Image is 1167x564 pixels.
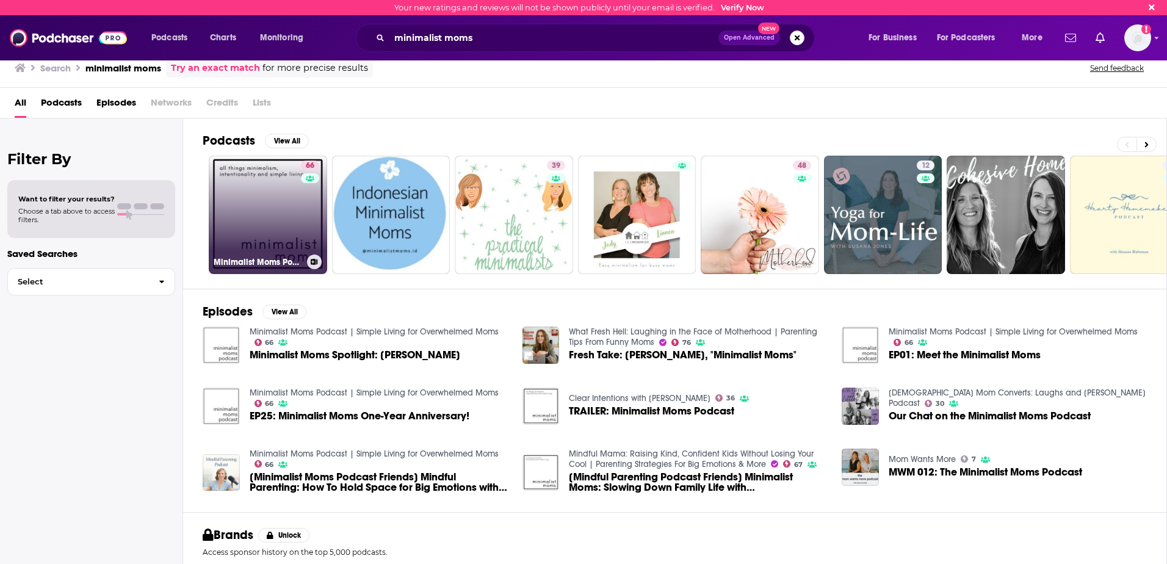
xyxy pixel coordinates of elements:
span: For Business [869,29,917,46]
a: MWM 012: The Minimalist Moms Podcast [889,467,1082,477]
button: View All [265,134,309,148]
span: Episodes [96,93,136,118]
img: Podchaser - Follow, Share and Rate Podcasts [10,26,127,49]
img: TRAILER: Minimalist Moms Podcast [522,388,560,425]
a: EP01: Meet the Minimalist Moms [889,350,1041,360]
span: 66 [265,462,273,468]
a: All [15,93,26,118]
a: 36 [715,394,735,402]
a: MWM 012: The Minimalist Moms Podcast [842,449,879,486]
button: Select [7,268,175,295]
span: 36 [726,396,735,401]
span: for more precise results [262,61,368,75]
a: Our Chat on the Minimalist Moms Podcast [889,411,1091,421]
a: Mindful Mama: Raising Kind, Confident Kids Without Losing Your Cool | Parenting Strategies For Bi... [569,449,814,469]
button: Unlock [258,528,310,543]
h2: Brands [203,527,253,543]
span: 66 [306,160,314,172]
button: open menu [929,28,1013,48]
a: [Minimalist Moms Podcast Friends] Mindful Parenting: How To Hold Space for Big Emotions with Hunt... [250,472,508,493]
a: Mom Wants More [889,454,956,465]
h3: minimalist moms [85,62,161,74]
span: 66 [905,340,913,345]
span: 39 [552,160,560,172]
a: TRAILER: Minimalist Moms Podcast [569,406,734,416]
span: Podcasts [151,29,187,46]
h2: Episodes [203,304,253,319]
a: [Mindful Parenting Podcast Friends] Minimalist Moms: Slowing Down Family Life with Jillian Hankins [569,472,827,493]
span: Want to filter your results? [18,195,115,203]
a: EP25: Minimalist Moms One-Year Anniversary! [250,411,469,421]
h3: Minimalist Moms Podcast | Simple Living for Overwhelmed Moms [214,257,302,267]
a: 66Minimalist Moms Podcast | Simple Living for Overwhelmed Moms [209,156,327,274]
span: Networks [151,93,192,118]
button: Send feedback [1086,63,1147,73]
a: Fresh Take: Diane Boden, "Minimalist Moms" [522,327,560,364]
button: open menu [860,28,932,48]
img: Minimalist Moms Spotlight: Lindsay Downes [203,327,240,364]
p: Access sponsor history on the top 5,000 podcasts. [203,548,1147,557]
a: Minimalist Moms Spotlight: Lindsay Downes [250,350,460,360]
span: 67 [794,462,803,468]
a: Podcasts [41,93,82,118]
p: Saved Searches [7,248,175,259]
h3: Search [40,62,71,74]
a: Show notifications dropdown [1060,27,1081,48]
span: [Mindful Parenting Podcast Friends] Minimalist Moms: Slowing Down Family Life with [PERSON_NAME] [569,472,827,493]
img: EP25: Minimalist Moms One-Year Anniversary! [203,388,240,425]
button: Open AdvancedNew [718,31,780,45]
a: Minimalist Moms Podcast | Simple Living for Overwhelmed Moms [250,388,499,398]
a: Try an exact match [171,61,260,75]
svg: Email not verified [1141,24,1151,34]
img: Our Chat on the Minimalist Moms Podcast [842,388,879,425]
a: 30 [925,400,944,407]
a: Fresh Take: Diane Boden, "Minimalist Moms" [569,350,797,360]
a: Minimalist Moms Podcast | Simple Living for Overwhelmed Moms [889,327,1138,337]
span: 12 [922,160,930,172]
h2: Podcasts [203,133,255,148]
span: 30 [936,401,944,407]
div: Your new ratings and reviews will not be shown publicly until your email is verified. [394,3,764,12]
span: 76 [682,340,691,345]
span: Fresh Take: [PERSON_NAME], "Minimalist Moms" [569,350,797,360]
a: 66 [255,339,274,346]
a: 76 [671,339,691,346]
a: Show notifications dropdown [1091,27,1110,48]
a: 39 [455,156,573,274]
span: For Podcasters [937,29,995,46]
a: EpisodesView All [203,304,306,319]
a: Catholic Mom Converts: Laughs and Littles Podcast [889,388,1146,408]
a: 48 [701,156,819,274]
a: 48 [793,161,811,170]
a: Clear Intentions with Diane Boden [569,393,710,403]
span: 66 [265,401,273,407]
span: Open Advanced [724,35,775,41]
span: Choose a tab above to access filters. [18,207,115,224]
a: 66 [255,460,274,468]
a: What Fresh Hell: Laughing in the Face of Motherhood | Parenting Tips From Funny Moms [569,327,817,347]
a: [Mindful Parenting Podcast Friends] Minimalist Moms: Slowing Down Family Life with Jillian Hankins [522,454,560,491]
a: 39 [547,161,565,170]
button: Show profile menu [1124,24,1151,51]
a: 7 [961,455,976,463]
a: 66 [255,400,274,407]
img: EP01: Meet the Minimalist Moms [842,327,879,364]
input: Search podcasts, credits, & more... [389,28,718,48]
a: 12 [824,156,942,274]
a: PodcastsView All [203,133,309,148]
button: open menu [1013,28,1058,48]
span: Lists [253,93,271,118]
a: [Minimalist Moms Podcast Friends] Mindful Parenting: How To Hold Space for Big Emotions with Hunt... [203,454,240,491]
img: User Profile [1124,24,1151,51]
